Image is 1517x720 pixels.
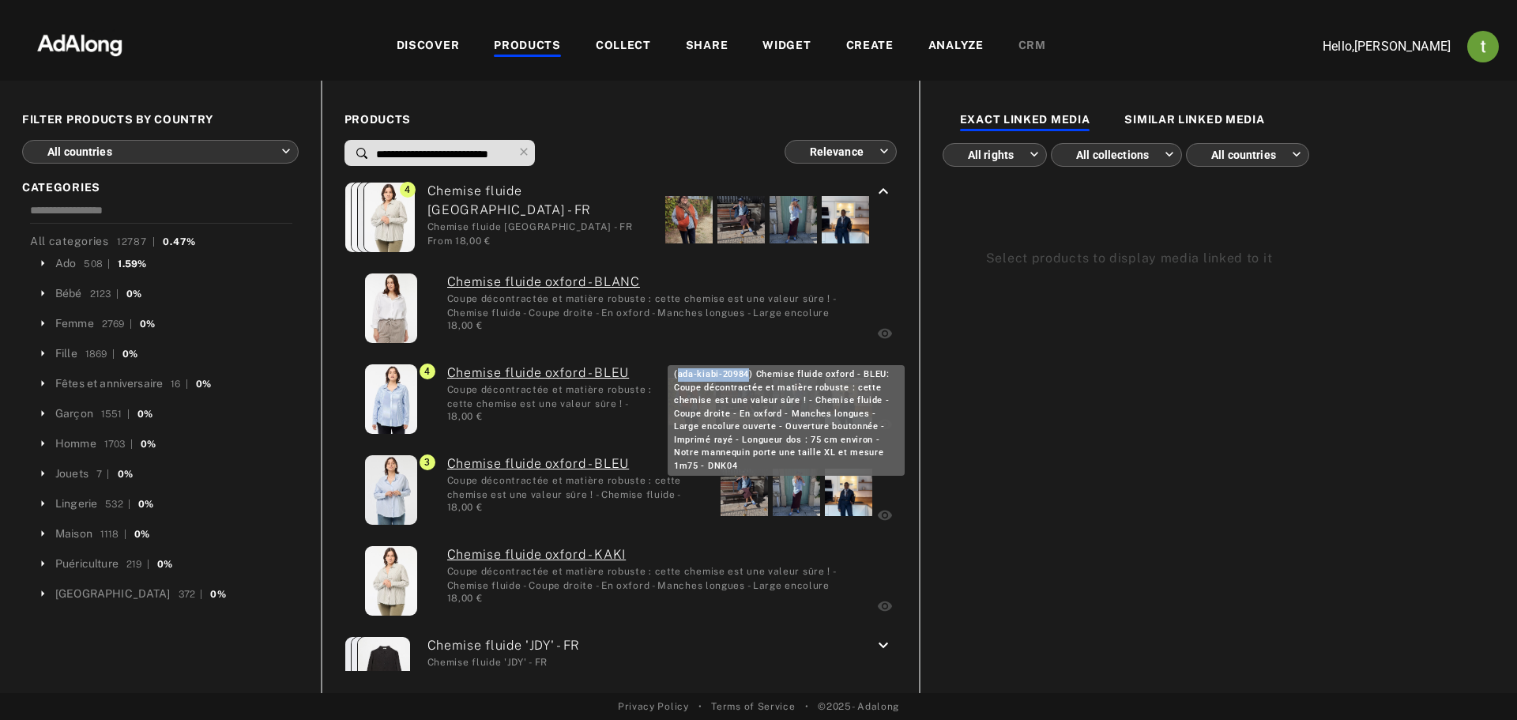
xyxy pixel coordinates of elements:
div: 1118 | [100,527,126,541]
img: ACg8ocJj1Mp6hOb8A41jL1uwSMxz7God0ICt0FEFk954meAQ=s96-c [1467,31,1499,62]
div: 0.47% [163,235,196,249]
span: FILTER PRODUCTS BY COUNTRY [22,111,299,128]
iframe: Chat Widget [1438,644,1517,720]
div: 372 | [179,587,203,601]
i: keyboard_arrow_up [874,182,893,201]
p: Hello, [PERSON_NAME] [1293,37,1451,56]
div: DISCOVER [397,37,460,56]
span: • [805,699,809,714]
div: 0% [118,467,133,481]
a: (ada-kiabi-20984) Chemise fluide oxford - BLEU: Coupe décontractée et matière robuste : cette che... [447,364,657,383]
div: COLLECT [596,37,651,56]
div: From 18,00 € [427,234,653,248]
div: ANALYZE [928,37,984,56]
div: 1703 | [104,437,133,451]
div: 0% [134,527,149,541]
div: 16 | [171,377,188,391]
img: 63233d7d88ed69de3c212112c67096b6.png [10,20,149,67]
span: © 2025 - Adalong [818,699,899,714]
div: SIMILAR LINKED MEDIA [1124,111,1264,130]
span: PRODUCTS [344,111,897,128]
a: Privacy Policy [618,699,689,714]
div: 18,00 € [447,591,865,605]
div: 0% [157,557,172,571]
div: From 25,00 € [427,669,581,684]
div: All countries [1200,134,1301,175]
div: Relevance [799,130,889,172]
div: Chemise fluide [GEOGRAPHIC_DATA] - FR [427,220,653,234]
a: (ada-kiabi-21064) Chemise fluide oxford - BLANC: Coupe décontractée et matière robuste : cette ch... [447,273,865,292]
div: Coupe décontractée et matière robuste : cette chemise est une valeur sûre ! - Chemise fluide - Co... [447,383,657,409]
div: 0% [122,347,137,361]
div: Coupe décontractée et matière robuste : cette chemise est une valeur sûre ! - Chemise fluide - Co... [447,564,865,591]
div: 2123 | [90,287,119,301]
span: CATEGORIES [22,179,299,196]
div: All rights [957,134,1039,175]
a: (ada-kiabi-21057) Chemise fluide oxford - KAKI: Coupe décontractée et matière robuste : cette che... [447,545,865,564]
img: chemise-fluide-oxford-bleu-dnk04_4_fr1.jpg [352,183,405,252]
div: Femme [55,315,94,332]
div: Coupe décontractée et matière robuste : cette chemise est une valeur sûre ! - Chemise fluide - Co... [447,292,865,319]
div: 2769 | [102,317,132,331]
div: (ada-kiabi-20984) Chemise fluide oxford - BLEU: Coupe décontractée et matière robuste : cette che... [668,365,905,476]
div: 1.59% [118,257,146,271]
span: • [698,699,702,714]
div: [GEOGRAPHIC_DATA] [55,586,171,602]
img: chemise-fluide-jdy-noir-efe68_2_fr1.jpg [358,637,411,707]
div: WIDGET [762,37,811,56]
div: 18,00 € [447,409,657,424]
div: Ado [55,255,76,272]
div: Lingerie [55,496,97,512]
div: All countries [36,130,291,172]
img: chemise-fluide-oxford-blanc-dnk04_2_fr1.jpg [365,273,418,343]
img: chemise-fluide-oxford-bleu-dnk04_1_fr1.jpg [365,455,418,525]
i: keyboard_arrow_down [874,636,893,655]
div: 1869 | [85,347,115,361]
div: 7 | [96,467,110,481]
div: 0% [141,437,156,451]
div: 18,00 € [447,319,865,333]
div: 1551 | [101,407,130,421]
a: Terms of Service [711,699,795,714]
div: Maison [55,526,92,542]
img: chemise-fluide-oxford-bleu-dnk04_4_fr1.jpg [365,364,418,434]
div: Coupe décontractée et matière robuste : cette chemise est une valeur sûre ! - Chemise fluide - Co... [447,473,709,500]
div: Garçon [55,405,93,422]
div: 0% [126,287,141,301]
div: All collections [1065,134,1174,175]
div: Chemise fluide 'JDY' - FR [427,655,581,669]
div: Jouets [55,466,88,482]
div: 508 | [84,257,110,271]
div: 0% [210,587,225,601]
div: 18,00 € [447,500,709,515]
span: 4 [420,364,435,379]
img: chemise-fluide-oxford-kaki-dnk04_3_fr1.jpg [363,183,416,252]
div: 219 | [126,557,149,571]
img: chemise-fluide-oxford-blanc-dnk04_2_fr1.jpg [345,183,398,252]
img: chemise-fluide-oxford-kaki-dnk04_3_fr1.jpg [365,546,418,616]
div: PRODUCTS [494,37,561,56]
div: 12787 | [117,235,156,249]
span: 3 [420,454,435,470]
div: 0% [140,317,155,331]
a: (ada-kiabi-21077) Chemise fluide oxford - BLEU: Coupe décontractée et matière robuste : cette che... [447,454,709,473]
div: CRM [1018,37,1046,56]
div: All categories [30,233,196,250]
div: Bébé [55,285,82,302]
div: SHARE [686,37,728,56]
img: chemise-fluide-oxford-bleu-dnk04_1_fr1.jpg [358,183,411,252]
div: Select products to display media linked to it [986,249,1451,268]
div: Homme [55,435,96,452]
div: Fille [55,345,77,362]
div: 532 | [105,497,130,511]
div: 0% [137,407,152,421]
div: CREATE [846,37,894,56]
div: 0% [138,497,153,511]
div: Puériculture [55,556,119,572]
div: EXACT LINKED MEDIA [960,111,1090,130]
span: 4 [400,182,416,198]
div: 0% [196,377,211,391]
div: Fêtes et anniversaire [55,375,163,392]
button: Account settings [1463,27,1503,66]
